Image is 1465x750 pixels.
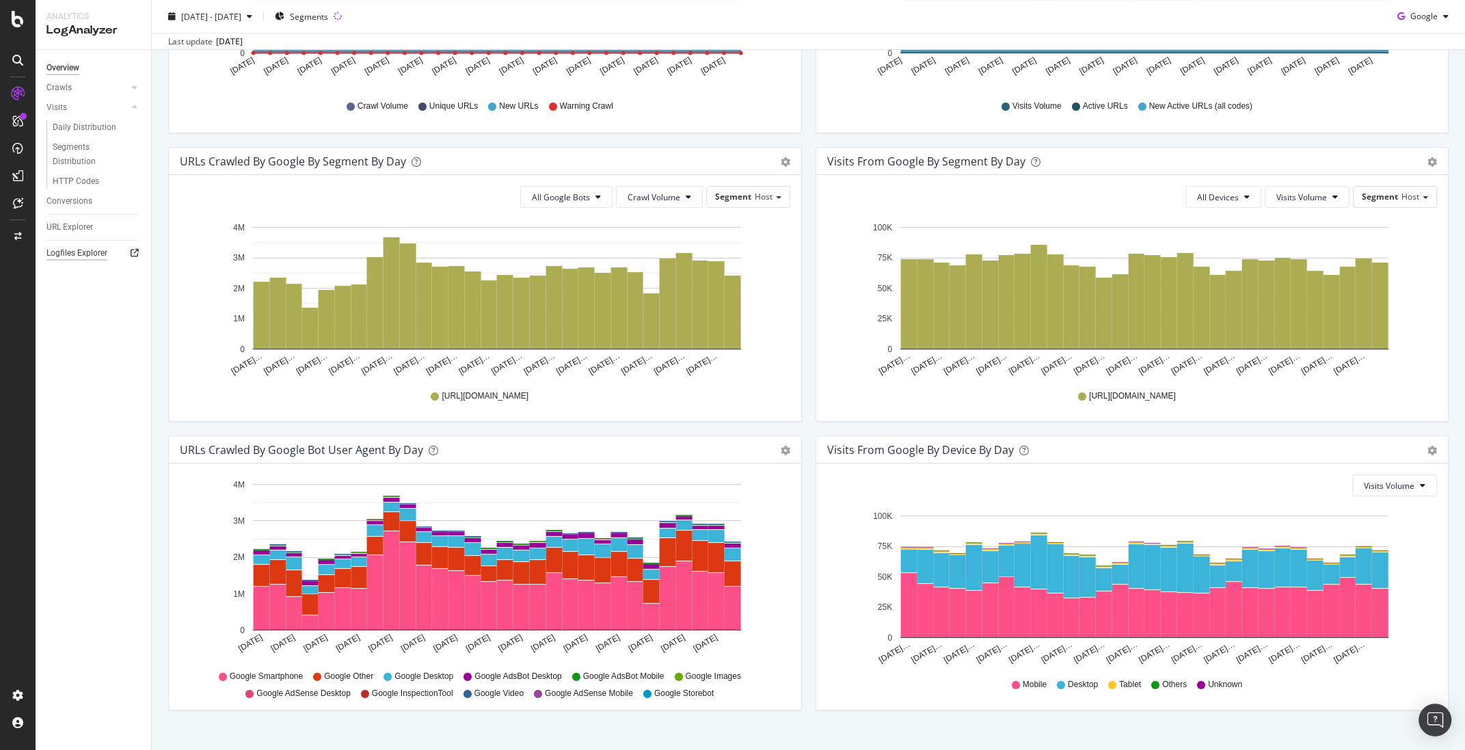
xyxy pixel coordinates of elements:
[269,632,297,654] text: [DATE]
[53,174,99,189] div: HTTP Codes
[1012,101,1062,112] span: Visits Volume
[46,220,93,235] div: URL Explorer
[269,5,334,27] button: Segments
[1419,704,1451,736] div: Open Intercom Messenger
[1362,191,1398,202] span: Segment
[1077,55,1105,77] text: [DATE]
[872,223,891,232] text: 100K
[233,589,245,599] text: 1M
[827,507,1438,666] div: A chart.
[1044,55,1071,77] text: [DATE]
[1364,480,1414,492] span: Visits Volume
[240,345,245,354] text: 0
[1208,679,1242,691] span: Unknown
[877,602,891,612] text: 25K
[876,55,903,77] text: [DATE]
[545,688,633,699] span: Google AdSense Mobile
[666,55,693,77] text: [DATE]
[334,632,362,654] text: [DATE]
[715,191,751,202] span: Segment
[877,253,891,263] text: 75K
[529,632,556,654] text: [DATE]
[1276,191,1327,203] span: Visits Volume
[565,55,592,77] text: [DATE]
[499,101,538,112] span: New URLs
[1144,55,1172,77] text: [DATE]
[827,155,1025,168] div: Visits from Google By Segment By Day
[1111,55,1138,77] text: [DATE]
[46,11,140,23] div: Analytics
[290,10,328,22] span: Segments
[233,480,245,490] text: 4M
[887,49,892,58] text: 0
[755,191,772,202] span: Host
[692,632,719,654] text: [DATE]
[46,101,128,115] a: Visits
[180,219,790,377] svg: A chart.
[46,246,142,260] a: Logfiles Explorer
[363,55,390,77] text: [DATE]
[296,55,323,77] text: [DATE]
[46,194,92,209] div: Conversions
[827,219,1438,377] div: A chart.
[1082,101,1127,112] span: Active URLs
[887,345,892,354] text: 0
[1401,191,1419,202] span: Host
[233,284,245,293] text: 2M
[233,253,245,263] text: 3M
[877,572,891,582] text: 50K
[358,101,408,112] span: Crawl Volume
[464,55,492,77] text: [DATE]
[46,220,142,235] a: URL Explorer
[877,541,891,551] text: 75K
[180,474,790,665] div: A chart.
[46,81,72,95] div: Crawls
[46,246,107,260] div: Logfiles Explorer
[1410,10,1438,22] span: Google
[616,186,703,208] button: Crawl Volume
[228,55,256,77] text: [DATE]
[301,632,329,654] text: [DATE]
[1313,55,1340,77] text: [DATE]
[46,194,142,209] a: Conversions
[562,632,589,654] text: [DATE]
[233,552,245,562] text: 2M
[366,632,394,654] text: [DATE]
[464,632,492,654] text: [DATE]
[53,120,142,135] a: Daily Distribution
[330,55,357,77] text: [DATE]
[168,36,243,48] div: Last update
[474,671,561,682] span: Google AdsBot Desktop
[394,671,453,682] span: Google Desktop
[594,632,621,654] text: [DATE]
[497,632,524,654] text: [DATE]
[1119,679,1141,691] span: Tablet
[180,155,406,168] div: URLs Crawled by Google By Segment By Day
[583,671,664,682] span: Google AdsBot Mobile
[1427,157,1437,167] div: gear
[1279,55,1306,77] text: [DATE]
[598,55,626,77] text: [DATE]
[216,36,243,48] div: [DATE]
[230,671,303,682] span: Google Smartphone
[1148,101,1252,112] span: New Active URLs (all codes)
[1068,679,1098,691] span: Desktop
[532,191,590,203] span: All Google Bots
[46,61,79,75] div: Overview
[474,688,524,699] span: Google Video
[1346,55,1373,77] text: [DATE]
[163,5,258,27] button: [DATE] - [DATE]
[237,632,264,654] text: [DATE]
[180,443,423,457] div: URLs Crawled by Google bot User Agent By Day
[233,516,245,526] text: 3M
[943,55,970,77] text: [DATE]
[1246,55,1273,77] text: [DATE]
[877,314,891,323] text: 25K
[397,55,424,77] text: [DATE]
[887,633,892,643] text: 0
[976,55,1004,77] text: [DATE]
[1010,55,1038,77] text: [DATE]
[909,55,937,77] text: [DATE]
[399,632,427,654] text: [DATE]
